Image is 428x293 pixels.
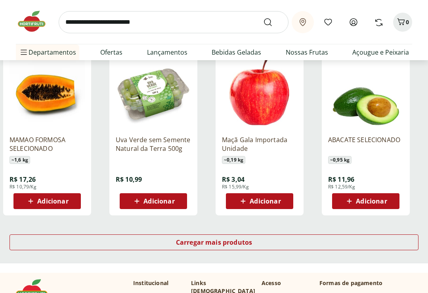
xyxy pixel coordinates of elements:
[352,48,409,57] a: Açougue e Peixaria
[10,54,85,129] img: MAMAO FORMOSA SELECIONADO
[19,43,29,62] button: Menu
[319,279,412,287] p: Formas de pagamento
[10,135,85,153] a: MAMAO FORMOSA SELECIONADO
[328,156,352,164] span: ~ 0,95 kg
[37,198,68,204] span: Adicionar
[263,17,282,27] button: Submit Search
[406,18,409,26] span: 0
[10,234,418,253] a: Carregar mais produtos
[222,135,297,153] a: Maçã Gala Importada Unidade
[393,13,412,32] button: Carrinho
[222,175,245,184] span: R$ 3,04
[328,184,355,190] span: R$ 12,59/Kg
[116,175,142,184] span: R$ 10,99
[120,193,187,209] button: Adicionar
[143,198,174,204] span: Adicionar
[250,198,281,204] span: Adicionar
[212,48,261,57] a: Bebidas Geladas
[332,193,399,209] button: Adicionar
[328,135,403,153] a: ABACATE SELECIONADO
[262,279,281,287] p: Acesso
[116,54,191,129] img: Uva Verde sem Semente Natural da Terra 500g
[16,10,55,33] img: Hortifruti
[10,156,30,164] span: ~ 1,6 kg
[116,135,191,153] a: Uva Verde sem Semente Natural da Terra 500g
[19,43,76,62] span: Departamentos
[356,198,387,204] span: Adicionar
[13,193,81,209] button: Adicionar
[328,175,354,184] span: R$ 11,96
[222,156,245,164] span: ~ 0,19 kg
[226,193,293,209] button: Adicionar
[222,54,297,129] img: Maçã Gala Importada Unidade
[133,279,168,287] p: Institucional
[59,11,289,33] input: search
[328,54,403,129] img: ABACATE SELECIONADO
[147,48,187,57] a: Lançamentos
[100,48,122,57] a: Ofertas
[222,184,249,190] span: R$ 15,99/Kg
[10,184,36,190] span: R$ 10,79/Kg
[176,239,252,245] span: Carregar mais produtos
[286,48,328,57] a: Nossas Frutas
[10,175,36,184] span: R$ 17,26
